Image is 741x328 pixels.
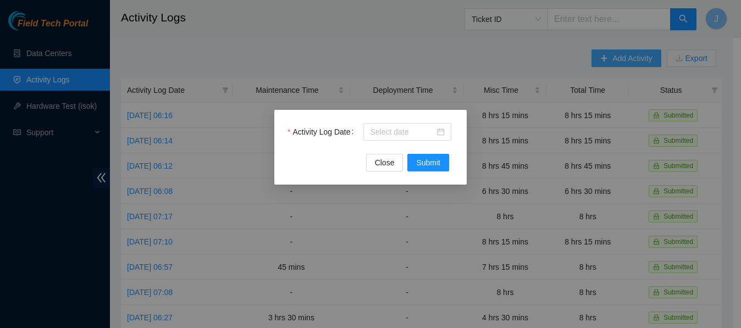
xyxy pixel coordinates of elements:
button: Close [366,154,403,171]
label: Activity Log Date [287,123,358,141]
span: Close [375,157,395,169]
span: Submit [416,157,440,169]
button: Submit [407,154,449,171]
input: Activity Log Date [370,126,435,138]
